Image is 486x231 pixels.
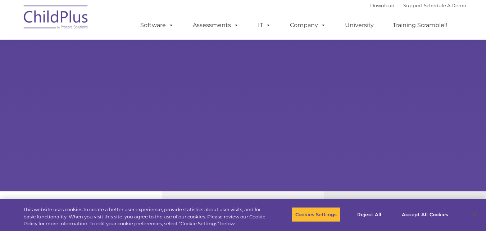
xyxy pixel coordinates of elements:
div: This website uses cookies to create a better user experience, provide statistics about user visit... [23,206,267,227]
a: Training Scramble!! [386,18,454,32]
button: Cookies Settings [291,207,341,222]
button: Accept All Cookies [398,207,452,222]
a: University [338,18,381,32]
a: Support [403,3,422,8]
button: Reject All [347,207,392,222]
a: Schedule A Demo [424,3,466,8]
a: Assessments [186,18,246,32]
a: IT [251,18,278,32]
a: Software [133,18,181,32]
img: ChildPlus by Procare Solutions [20,0,92,36]
button: Close [467,206,482,222]
a: Company [283,18,333,32]
font: | [370,3,466,8]
a: Download [370,3,395,8]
